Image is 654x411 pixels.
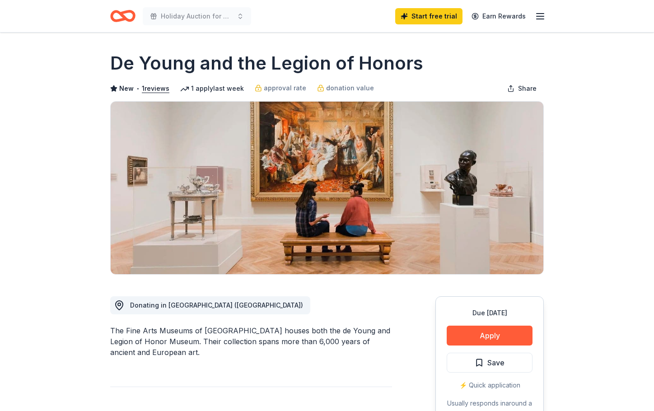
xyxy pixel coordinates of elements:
[317,83,374,93] a: donation value
[466,8,531,24] a: Earn Rewards
[161,11,233,22] span: Holiday Auction for Mock trial
[136,85,140,92] span: •
[447,380,533,391] div: ⚡️ Quick application
[111,102,543,274] img: Image for De Young and the Legion of Honors
[447,326,533,346] button: Apply
[180,83,244,94] div: 1 apply last week
[264,83,306,93] span: approval rate
[326,83,374,93] span: donation value
[130,301,303,309] span: Donating in [GEOGRAPHIC_DATA] ([GEOGRAPHIC_DATA])
[447,353,533,373] button: Save
[518,83,537,94] span: Share
[119,83,134,94] span: New
[143,7,251,25] button: Holiday Auction for Mock trial
[487,357,505,369] span: Save
[500,79,544,98] button: Share
[110,5,135,27] a: Home
[255,83,306,93] a: approval rate
[447,308,533,318] div: Due [DATE]
[395,8,462,24] a: Start free trial
[110,51,423,76] h1: De Young and the Legion of Honors
[110,325,392,358] div: The Fine Arts Museums of [GEOGRAPHIC_DATA] houses both the de Young and Legion of Honor Museum. T...
[142,83,169,94] button: 1reviews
